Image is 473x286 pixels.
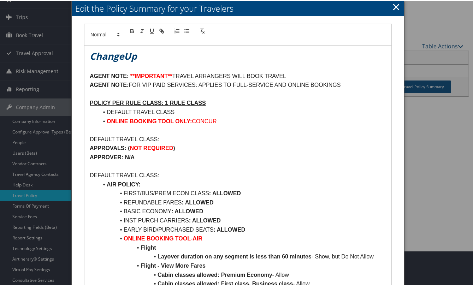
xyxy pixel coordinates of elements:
li: EARLY BIRD/PURCHASED SEATS [98,225,386,234]
strong: : ALLOWED [213,226,245,232]
strong: ONLINE BOOKING TOOL-AIR [124,235,202,241]
strong: Flight [141,244,156,250]
strong: AGENT NOTE: [90,81,129,87]
p: DEFAULT TRAVEL CLASS: [90,134,386,143]
strong: AGENT NOTE: [90,72,129,78]
li: FIRST/BUS/PREM ECON CLASS [98,188,386,197]
em: ChangeUp [90,49,137,62]
strong: APPROVER: N/A [90,154,135,160]
strong: : ALLOWED [182,199,214,205]
strong: Cabin classes allowed: First class, Business class [158,280,293,286]
span: CONCUR [192,118,217,124]
strong: ) [173,144,175,150]
li: - Allow [98,270,386,279]
strong: NOT REQUIRED [130,144,173,150]
li: BASIC ECONOMY [98,206,386,215]
strong: AIR POLICY: [107,181,141,187]
li: - Show, but Do Not Allow [98,251,386,261]
strong: APPROVALS: ( [90,144,130,150]
p: FOR VIP PAID SERVICES: APPLIES TO FULL-SERVICE AND ONLINE BOOKINGS [90,80,386,89]
strong: Cabin classes allowed: Premium Economy [158,271,272,277]
li: INST PURCH CARRIERS [98,215,386,225]
strong: : ALLOWED [209,190,241,196]
p: DEFAULT TRAVEL CLASS: [90,170,386,179]
strong: Flight - View More Fares [141,262,206,268]
strong: ONLINE BOOKING TOOL ONLY: [107,118,192,124]
strong: Layover duration on any segment is less than 60 minutes [158,253,312,259]
li: DEFAULT TRAVEL CLASS [98,107,386,116]
li: REFUNDABLE FARES [98,197,386,207]
p: TRAVEL ARRANGERS WILL BOOK TRAVEL [90,71,386,80]
strong: : ALLOWED [171,208,203,214]
u: POLICY PER RULE CLASS: 1 RULE CLASS [90,99,206,105]
strong: : ALLOWED [189,217,221,223]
